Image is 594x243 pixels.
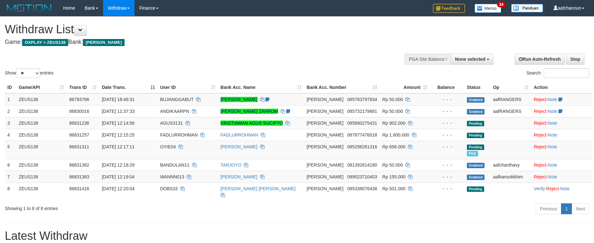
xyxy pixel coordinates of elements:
[69,186,89,191] span: 86831416
[69,144,89,149] span: 86831311
[67,82,99,93] th: Trans ID: activate to sort column ascending
[307,132,344,137] span: [PERSON_NAME]
[102,109,134,114] span: [DATE] 11:37:33
[5,117,16,129] td: 3
[433,108,462,114] div: - - -
[560,186,570,191] a: Note
[69,121,89,126] span: 86831236
[430,82,464,93] th: Balance
[534,121,547,126] a: Reject
[511,4,543,12] img: panduan.png
[307,144,344,149] span: [PERSON_NAME]
[221,121,283,126] a: KRISTIAWAN AGUS SUCIPTO
[16,117,67,129] td: ZEUS138
[5,39,390,45] h4: Game: Bank:
[548,121,557,126] a: Note
[572,203,589,214] a: Next
[307,121,344,126] span: [PERSON_NAME]
[69,109,89,114] span: 86830016
[544,68,589,78] input: Search:
[221,97,257,102] a: [PERSON_NAME]
[16,183,67,201] td: ZEUS138
[491,159,531,171] td: aafchanthavy
[467,121,484,126] span: Pending
[5,93,16,106] td: 1
[5,3,53,13] img: MOTION_logo.png
[347,109,377,114] span: Copy 085732179681 to clipboard
[531,129,592,141] td: ·
[307,162,344,168] span: [PERSON_NAME]
[467,186,484,192] span: Pending
[531,159,592,171] td: ·
[69,132,89,137] span: 86831257
[160,132,198,137] span: FADLURROHMAN
[347,162,377,168] span: Copy 081392614180 to clipboard
[347,174,377,179] span: Copy 089523710403 to clipboard
[548,144,557,149] a: Note
[347,132,377,137] span: Copy 087877476018 to clipboard
[218,82,304,93] th: Bank Acc. Name: activate to sort column ascending
[548,109,557,114] a: Note
[531,117,592,129] td: ·
[69,97,89,102] span: 86793766
[534,144,547,149] a: Reject
[531,105,592,117] td: ·
[221,109,278,114] a: [PERSON_NAME] ZAHROM
[382,132,409,137] span: Rp 1.600.000
[5,141,16,159] td: 5
[382,186,405,191] span: Rp 501.000
[102,174,134,179] span: [DATE] 12:19:04
[455,57,485,62] span: None selected
[534,162,547,168] a: Reject
[160,109,189,114] span: ANDIKAARPN
[382,174,405,179] span: Rp 155.000
[160,121,183,126] span: AGUS3131
[160,174,184,179] span: WANNN013
[221,144,257,149] a: [PERSON_NAME]
[99,82,158,93] th: Date Trans.: activate to sort column descending
[467,151,478,156] span: Marked by aafRornrotha
[433,162,462,168] div: - - -
[16,93,67,106] td: ZEUS138
[534,97,547,102] a: Reject
[566,54,584,65] a: Stop
[160,144,176,149] span: OYIE04
[5,230,589,242] h1: Latest Withdraw
[380,82,430,93] th: Amount: activate to sort column ascending
[102,144,134,149] span: [DATE] 12:17:11
[467,109,485,114] span: Grabbed
[464,82,491,93] th: Status
[347,121,377,126] span: Copy 085890275431 to clipboard
[5,68,53,78] label: Show entries
[221,186,296,191] a: [PERSON_NAME] [PERSON_NAME]
[102,186,134,191] span: [DATE] 12:20:04
[5,159,16,171] td: 6
[433,144,462,150] div: - - -
[382,162,403,168] span: Rp 50.000
[531,183,592,201] td: · ·
[405,54,451,65] div: PGA Site Balance /
[531,171,592,183] td: ·
[548,162,557,168] a: Note
[531,141,592,159] td: ·
[467,163,485,168] span: Grabbed
[307,97,344,102] span: [PERSON_NAME]
[433,4,465,13] img: Feedback.jpg
[347,144,377,149] span: Copy 085298281316 to clipboard
[382,144,405,149] span: Rp 658.000
[534,132,547,137] a: Reject
[22,39,68,46] span: OXPLAY > ZEUS138
[433,132,462,138] div: - - -
[548,174,557,179] a: Note
[526,68,589,78] label: Search:
[491,82,531,93] th: Op: activate to sort column ascending
[497,2,506,7] span: 34
[546,186,559,191] a: Reject
[160,186,178,191] span: DOBS33
[467,175,485,180] span: Grabbed
[433,174,462,180] div: - - -
[16,129,67,141] td: ZEUS138
[102,121,134,126] span: [DATE] 12:14:56
[534,109,547,114] a: Reject
[382,97,403,102] span: Rp 50.000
